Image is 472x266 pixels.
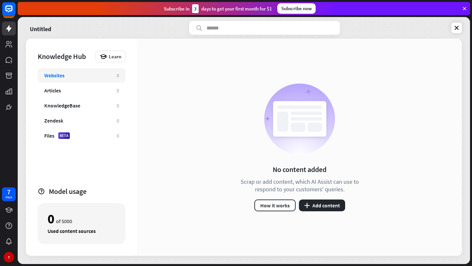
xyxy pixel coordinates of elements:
button: plusAdd content [299,199,345,211]
div: BETA [58,132,70,139]
div: 0 [117,133,119,139]
div: 0 [117,72,119,79]
span: Learn [109,53,121,60]
div: days [6,195,12,199]
div: KnowledgeBase [44,102,80,109]
div: 0 [117,87,119,94]
div: Websites [44,72,65,79]
div: 0 [117,118,119,124]
div: Subscribe now [277,3,316,14]
div: Articles [44,87,61,94]
div: Subscribe in days to get your first month for $1 [164,4,272,13]
button: Open LiveChat chat widget [5,3,25,22]
div: 0 [117,103,119,109]
div: 7 [7,189,10,195]
div: No content added [273,165,326,174]
div: of 5000 [48,213,116,224]
a: Untitled [30,21,51,35]
div: T [4,252,14,262]
div: 0 [48,213,54,224]
div: 3 [192,4,199,13]
div: Zendesk [44,117,63,124]
div: Knowledge Hub [38,52,92,61]
div: Model usage [49,187,126,196]
button: How it works [254,199,296,211]
i: plus [304,203,310,208]
a: 7 days [2,187,16,201]
div: Used content sources [48,228,116,234]
div: Files [44,132,54,139]
div: Scrap or add content, which AI Assist can use to respond to your customers' queries. [232,178,367,193]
